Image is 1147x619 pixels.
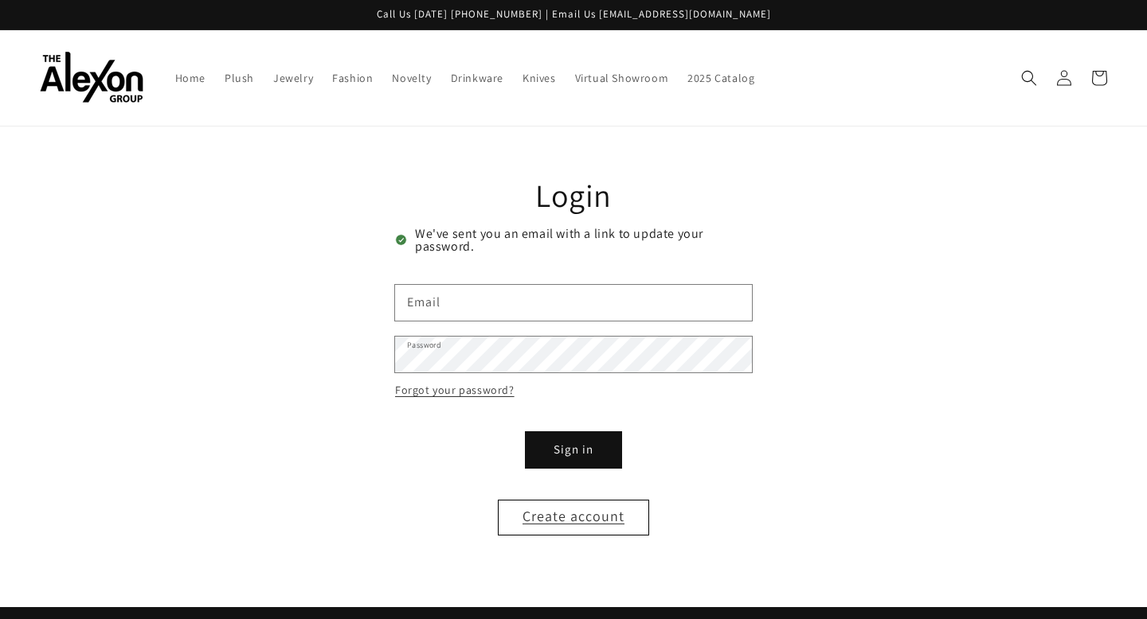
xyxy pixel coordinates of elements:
summary: Search [1012,60,1047,95]
a: Novelty [382,61,440,95]
span: Plush [225,71,254,85]
a: Fashion [323,61,382,95]
span: Drinkware [451,71,503,85]
button: Sign in [526,432,621,468]
a: Forgot your password? [395,380,515,400]
a: Virtual Showroom [566,61,679,95]
span: Novelty [392,71,431,85]
img: The Alexon Group [40,52,143,103]
span: Jewelry [273,71,313,85]
a: Create account [498,500,649,535]
span: Knives [523,71,556,85]
a: Home [166,61,215,95]
a: Knives [513,61,566,95]
a: Plush [215,61,264,95]
a: Jewelry [264,61,323,95]
span: Home [175,71,206,85]
a: 2025 Catalog [678,61,764,95]
span: Fashion [332,71,373,85]
span: 2025 Catalog [687,71,754,85]
span: Virtual Showroom [575,71,669,85]
h1: Login [395,174,752,216]
a: Drinkware [441,61,513,95]
h3: We've sent you an email with a link to update your password. [395,228,752,253]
